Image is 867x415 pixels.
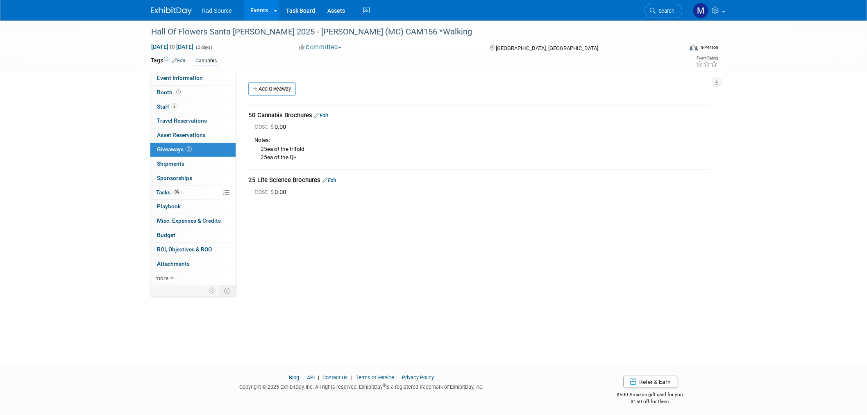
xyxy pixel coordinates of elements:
[150,128,236,142] a: Asset Reservations
[150,157,236,171] a: Shipments
[584,398,717,405] div: $150 off for them.
[172,58,186,64] a: Edit
[254,137,710,144] div: Notes:
[157,89,182,96] span: Booth
[156,189,182,196] span: Tasks
[349,374,354,381] span: |
[693,3,708,18] img: Melissa Conboy
[157,203,181,210] span: Playbook
[289,374,299,381] a: Blog
[296,43,345,52] button: Committed
[205,285,219,296] td: Personalize Event Tab Strip
[202,7,232,14] span: Rad Source
[254,144,710,161] div: 25ea of the trifold 25ea of the Q+
[150,271,236,285] a: more
[690,44,698,50] img: Format-Inperson.png
[150,214,236,228] a: Misc. Expenses & Credits
[157,103,177,110] span: Staff
[645,4,682,18] a: Search
[150,200,236,214] a: Playbook
[307,374,315,381] a: API
[322,177,336,183] a: Edit
[356,374,394,381] a: Terms of Service
[157,246,212,253] span: ROI, Objectives & ROO
[150,186,236,200] a: Tasks0%
[168,43,176,50] span: to
[157,260,190,267] span: Attachments
[322,374,348,381] a: Contact Us
[151,381,572,391] div: Copyright © 2025 ExhibitDay, Inc. All rights reserved. ExhibitDay is a registered trademark of Ex...
[316,374,321,381] span: |
[696,56,718,60] div: Event Rating
[150,143,236,157] a: Giveaways2
[157,217,221,224] span: Misc. Expenses & Credits
[150,171,236,185] a: Sponsorships
[150,228,236,242] a: Budget
[150,86,236,100] a: Booth
[193,57,219,65] div: Cannabis
[172,189,182,195] span: 0%
[634,43,718,55] div: Event Format
[151,7,192,15] img: ExhibitDay
[623,376,677,388] a: Refer & Earn
[150,71,236,85] a: Event Information
[148,25,670,39] div: Hall Of Flowers Santa [PERSON_NAME] 2025 - [PERSON_NAME] (MC) CAM156 *Walking
[248,82,296,96] a: Add Giveaway
[656,8,674,14] span: Search
[699,44,718,50] div: In-Person
[402,374,434,381] a: Privacy Policy
[150,243,236,257] a: ROI, Objectives & ROO
[195,45,212,50] span: (2 days)
[300,374,306,381] span: |
[157,160,184,167] span: Shipments
[150,257,236,271] a: Attachments
[314,112,328,119] a: Edit
[186,146,192,152] span: 2
[157,232,175,238] span: Budget
[254,123,289,130] span: 0.00
[151,43,194,50] span: [DATE] [DATE]
[157,117,207,124] span: Travel Reservations
[219,285,236,296] td: Toggle Event Tabs
[254,123,275,130] span: Cost: $
[496,45,598,51] span: [GEOGRAPHIC_DATA], [GEOGRAPHIC_DATA]
[150,100,236,114] a: Staff2
[171,103,177,109] span: 2
[383,383,386,388] sup: ®
[248,176,710,185] div: 25 Life Science Brochures
[395,374,401,381] span: |
[175,89,182,95] span: Booth not reserved yet
[584,386,717,405] div: $500 Amazon gift card for you,
[155,275,168,281] span: more
[248,111,710,120] div: 50 Cannabis Brochures
[150,114,236,128] a: Travel Reservations
[157,132,206,138] span: Asset Reservations
[151,56,186,66] td: Tags
[157,75,203,81] span: Event Information
[157,175,192,181] span: Sponsorships
[157,146,192,153] span: Giveaways
[254,188,275,196] span: Cost: $
[254,188,289,196] span: 0.00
